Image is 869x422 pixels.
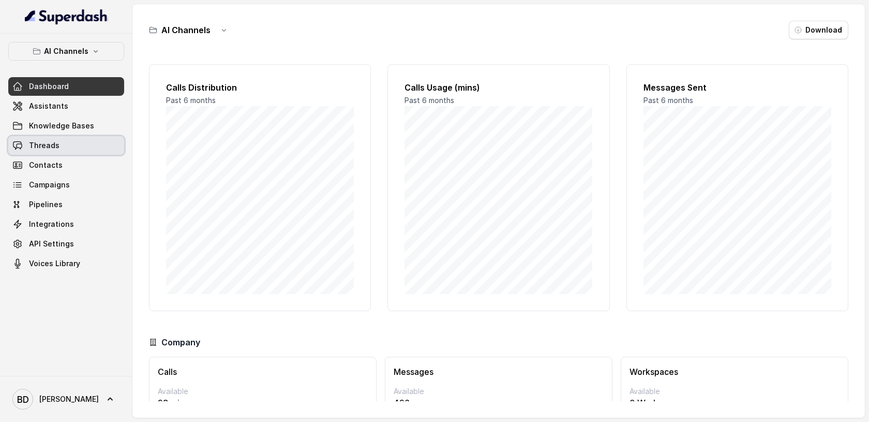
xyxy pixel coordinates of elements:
[29,199,63,210] span: Pipelines
[158,386,368,397] p: Available
[29,219,74,229] span: Integrations
[161,336,200,348] h3: Company
[643,81,831,94] h2: Messages Sent
[29,140,59,151] span: Threads
[404,81,592,94] h2: Calls Usage (mins)
[8,97,124,115] a: Assistants
[8,156,124,174] a: Contacts
[25,8,108,25] img: light.svg
[29,101,68,111] span: Assistants
[8,77,124,96] a: Dashboard
[8,215,124,234] a: Integrations
[789,21,848,39] button: Download
[29,160,63,170] span: Contacts
[643,96,693,105] span: Past 6 months
[29,121,94,131] span: Knowledge Bases
[8,385,124,414] a: [PERSON_NAME]
[8,235,124,253] a: API Settings
[17,394,29,405] text: BD
[158,366,368,378] h3: Calls
[630,386,840,397] p: Available
[404,96,454,105] span: Past 6 months
[29,239,74,249] span: API Settings
[394,386,604,397] p: Available
[630,366,840,378] h3: Workspaces
[39,394,99,404] span: [PERSON_NAME]
[8,136,124,155] a: Threads
[394,397,604,409] p: 496 messages
[8,42,124,61] button: AI Channels
[8,176,124,194] a: Campaigns
[158,397,368,409] p: 98 mins
[8,254,124,273] a: Voices Library
[8,117,124,135] a: Knowledge Bases
[161,24,211,36] h3: AI Channels
[166,81,354,94] h2: Calls Distribution
[29,81,69,92] span: Dashboard
[29,258,80,269] span: Voices Library
[29,180,70,190] span: Campaigns
[8,195,124,214] a: Pipelines
[44,45,88,57] p: AI Channels
[166,96,216,105] span: Past 6 months
[630,397,840,409] p: 0 Workspaces
[394,366,604,378] h3: Messages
